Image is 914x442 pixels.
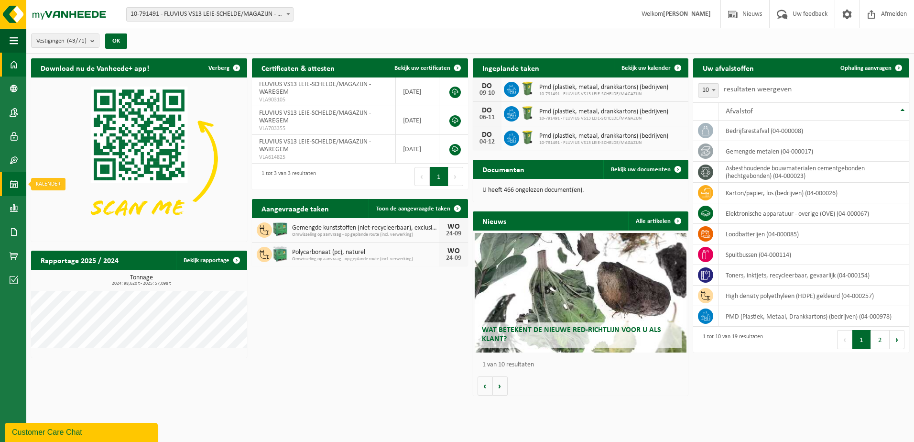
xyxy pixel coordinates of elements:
[394,65,450,71] span: Bekijk uw certificaten
[478,114,497,121] div: 06-11
[475,233,686,353] a: Wat betekent de nieuwe RED-richtlijn voor u als klant?
[840,65,892,71] span: Ophaling aanvragen
[478,131,497,139] div: DO
[252,199,338,218] h2: Aangevraagde taken
[444,247,463,255] div: WO
[259,110,371,124] span: FLUVIUS VS13 LEIE-SCHELDE/MAGAZIJN - WAREGEM
[478,82,497,90] div: DO
[414,167,430,186] button: Previous
[292,232,439,238] span: Omwisseling op aanvraag - op geplande route (incl. verwerking)
[473,58,549,77] h2: Ingeplande taken
[539,133,668,140] span: Pmd (plastiek, metaal, drankkartons) (bedrijven)
[482,326,661,343] span: Wat betekent de nieuwe RED-richtlijn voor u als klant?
[718,265,909,286] td: toners, inktjets, recycleerbaar, gevaarlijk (04-000154)
[5,421,160,442] iframe: chat widget
[105,33,127,49] button: OK
[718,183,909,203] td: karton/papier, los (bedrijven) (04-000026)
[718,121,909,141] td: bedrijfsrestafval (04-000008)
[718,306,909,327] td: PMD (Plastiek, Metaal, Drankkartons) (bedrijven) (04-000978)
[718,141,909,162] td: gemengde metalen (04-000017)
[272,245,288,263] img: PB-HB-1400-HPE-GN-11
[693,58,763,77] h2: Uw afvalstoffen
[539,84,668,91] span: Pmd (plastiek, metaal, drankkartons) (bedrijven)
[871,330,890,349] button: 2
[519,129,535,145] img: WB-0240-HPE-GN-50
[482,187,679,194] p: U heeft 466 ongelezen document(en).
[292,224,439,232] span: Gemengde kunststoffen (niet-recycleerbaar), exclusief pvc
[519,80,535,97] img: WB-0240-HPE-GN-50
[444,255,463,262] div: 24-09
[36,275,247,286] h3: Tonnage
[396,106,439,135] td: [DATE]
[376,206,450,212] span: Toon de aangevraagde taken
[603,160,687,179] a: Bekijk uw documenten
[473,160,534,178] h2: Documenten
[31,58,159,77] h2: Download nu de Vanheede+ app!
[31,77,247,240] img: Download de VHEPlus App
[259,96,389,104] span: VLA903105
[482,362,684,368] p: 1 van 10 resultaten
[127,8,293,21] span: 10-791491 - FLUVIUS VS13 LEIE-SCHELDE/MAGAZIJN - WAREGEM
[396,77,439,106] td: [DATE]
[478,139,497,145] div: 04-12
[176,251,246,270] a: Bekijk rapportage
[259,138,371,153] span: FLUVIUS VS13 LEIE-SCHELDE/MAGAZIJN - WAREGEM
[539,116,668,122] span: 10-791491 - FLUVIUS VS13 LEIE-SCHELDE/MAGAZIJN
[698,84,718,97] span: 10
[718,203,909,224] td: elektronische apparatuur - overige (OVE) (04-000067)
[539,108,668,116] span: Pmd (plastiek, metaal, drankkartons) (bedrijven)
[852,330,871,349] button: 1
[259,154,389,161] span: VLA614825
[126,7,294,22] span: 10-791491 - FLUVIUS VS13 LEIE-SCHELDE/MAGAZIJN - WAREGEM
[833,58,908,77] a: Ophaling aanvragen
[473,211,516,230] h2: Nieuws
[698,329,763,350] div: 1 tot 10 van 19 resultaten
[478,90,497,97] div: 09-10
[252,58,344,77] h2: Certificaten & attesten
[614,58,687,77] a: Bekijk uw kalender
[396,135,439,164] td: [DATE]
[292,249,439,256] span: Polycarbonaat (pc), naturel
[387,58,467,77] a: Bekijk uw certificaten
[448,167,463,186] button: Next
[890,330,904,349] button: Next
[259,125,389,133] span: VLA703355
[837,330,852,349] button: Previous
[663,11,711,18] strong: [PERSON_NAME]
[718,162,909,183] td: asbesthoudende bouwmaterialen cementgebonden (hechtgebonden) (04-000023)
[292,256,439,262] span: Omwisseling op aanvraag - op geplande route (incl. verwerking)
[726,108,753,115] span: Afvalstof
[272,221,288,237] img: PB-HB-1400-HPE-GN-01
[201,58,246,77] button: Verberg
[36,281,247,286] span: 2024: 98,620 t - 2025: 57,098 t
[369,199,467,218] a: Toon de aangevraagde taken
[259,81,371,96] span: FLUVIUS VS13 LEIE-SCHELDE/MAGAZIJN - WAREGEM
[718,224,909,244] td: loodbatterijen (04-000085)
[31,251,128,269] h2: Rapportage 2025 / 2024
[718,286,909,306] td: high density polyethyleen (HDPE) gekleurd (04-000257)
[478,107,497,114] div: DO
[430,167,448,186] button: 1
[698,83,719,98] span: 10
[493,376,508,396] button: Volgende
[31,33,99,48] button: Vestigingen(43/71)
[611,166,671,173] span: Bekijk uw documenten
[718,244,909,265] td: spuitbussen (04-000114)
[519,105,535,121] img: WB-0240-HPE-GN-50
[444,223,463,231] div: WO
[478,376,493,396] button: Vorige
[67,38,87,44] count: (43/71)
[257,166,316,187] div: 1 tot 3 van 3 resultaten
[208,65,229,71] span: Verberg
[621,65,671,71] span: Bekijk uw kalender
[539,140,668,146] span: 10-791491 - FLUVIUS VS13 LEIE-SCHELDE/MAGAZIJN
[36,34,87,48] span: Vestigingen
[628,211,687,231] a: Alle artikelen
[724,86,792,93] label: resultaten weergeven
[444,231,463,237] div: 24-09
[539,91,668,97] span: 10-791491 - FLUVIUS VS13 LEIE-SCHELDE/MAGAZIJN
